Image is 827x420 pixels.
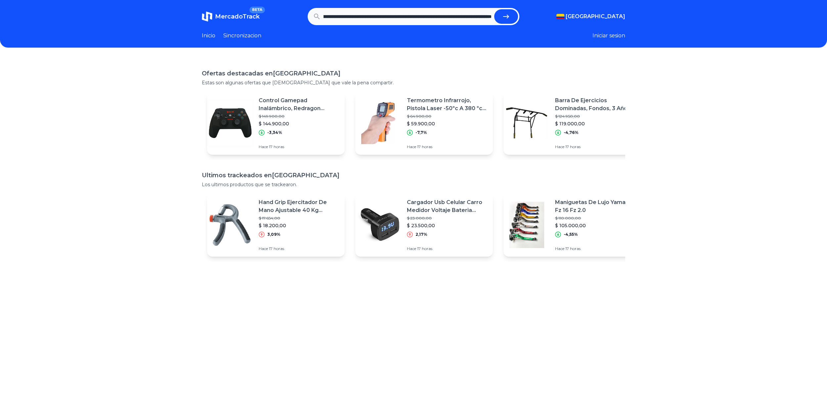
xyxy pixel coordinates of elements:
[564,232,578,237] p: -4,55%
[215,13,260,20] span: MercadoTrack
[407,120,488,127] p: $ 59.900,00
[555,198,636,214] p: Maniguetas De Lujo Yamaha Fz 16 Fz 2.0
[259,97,339,112] p: Control Gamepad Inalámbrico, Redragon Harrow G808, Pc / Ps3
[267,232,281,237] p: 3,09%
[503,202,550,248] img: Featured image
[202,79,625,86] p: Estas son algunas ofertas que [DEMOGRAPHIC_DATA] que vale la pena compartir.
[555,114,636,119] p: $ 124.950,00
[555,246,636,251] p: Hace 17 horas
[555,144,636,149] p: Hace 17 horas
[556,13,625,21] button: [GEOGRAPHIC_DATA]
[592,32,625,40] button: Iniciar sesion
[355,100,402,146] img: Featured image
[207,100,253,146] img: Featured image
[555,97,636,112] p: Barra De Ejercicios Dominadas, Fondos, 3 Años De Garantía
[223,32,261,40] a: Sincronizacion
[207,91,345,155] a: Featured imageControl Gamepad Inalámbrico, Redragon Harrow G808, Pc / Ps3$ 149.900,00$ 144.900,00...
[202,32,215,40] a: Inicio
[407,198,488,214] p: Cargador Usb Celular Carro Medidor Voltaje Bateria Vehicular
[249,7,265,13] span: BETA
[259,120,339,127] p: $ 144.900,00
[407,222,488,229] p: $ 23.500,00
[259,144,339,149] p: Hace 17 horas
[407,97,488,112] p: Termometro Infrarrojo, Pistola Laser -50ºc A 380 ºc Digital
[555,120,636,127] p: $ 119.000,00
[355,193,493,257] a: Featured imageCargador Usb Celular Carro Medidor Voltaje Bateria Vehicular$ 23.000,00$ 23.500,002...
[555,216,636,221] p: $ 110.000,00
[259,198,339,214] p: Hand Grip Ejercitador De Mano Ajustable 40 Kg Sportfitness
[407,144,488,149] p: Hace 17 horas
[259,216,339,221] p: $ 17.654,00
[415,130,427,135] p: -7,7%
[407,246,488,251] p: Hace 17 horas
[202,11,212,22] img: MercadoTrack
[202,181,625,188] p: Los ultimos productos que se trackearon.
[555,222,636,229] p: $ 105.000,00
[407,216,488,221] p: $ 23.000,00
[503,91,641,155] a: Featured imageBarra De Ejercicios Dominadas, Fondos, 3 Años De Garantía$ 124.950,00$ 119.000,00-4...
[355,202,402,248] img: Featured image
[207,202,253,248] img: Featured image
[407,114,488,119] p: $ 64.900,00
[415,232,427,237] p: 2,17%
[202,11,260,22] a: MercadoTrackBETA
[556,14,564,19] img: Colombia
[202,171,625,180] h1: Ultimos trackeados en [GEOGRAPHIC_DATA]
[503,193,641,257] a: Featured imageManiguetas De Lujo Yamaha Fz 16 Fz 2.0$ 110.000,00$ 105.000,00-4,55%Hace 17 horas
[503,100,550,146] img: Featured image
[207,193,345,257] a: Featured imageHand Grip Ejercitador De Mano Ajustable 40 Kg Sportfitness$ 17.654,00$ 18.200,003,0...
[267,130,282,135] p: -3,34%
[259,222,339,229] p: $ 18.200,00
[566,13,625,21] span: [GEOGRAPHIC_DATA]
[259,114,339,119] p: $ 149.900,00
[355,91,493,155] a: Featured imageTermometro Infrarrojo, Pistola Laser -50ºc A 380 ºc Digital$ 64.900,00$ 59.900,00-7...
[259,246,339,251] p: Hace 17 horas
[202,69,625,78] h1: Ofertas destacadas en [GEOGRAPHIC_DATA]
[564,130,579,135] p: -4,76%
